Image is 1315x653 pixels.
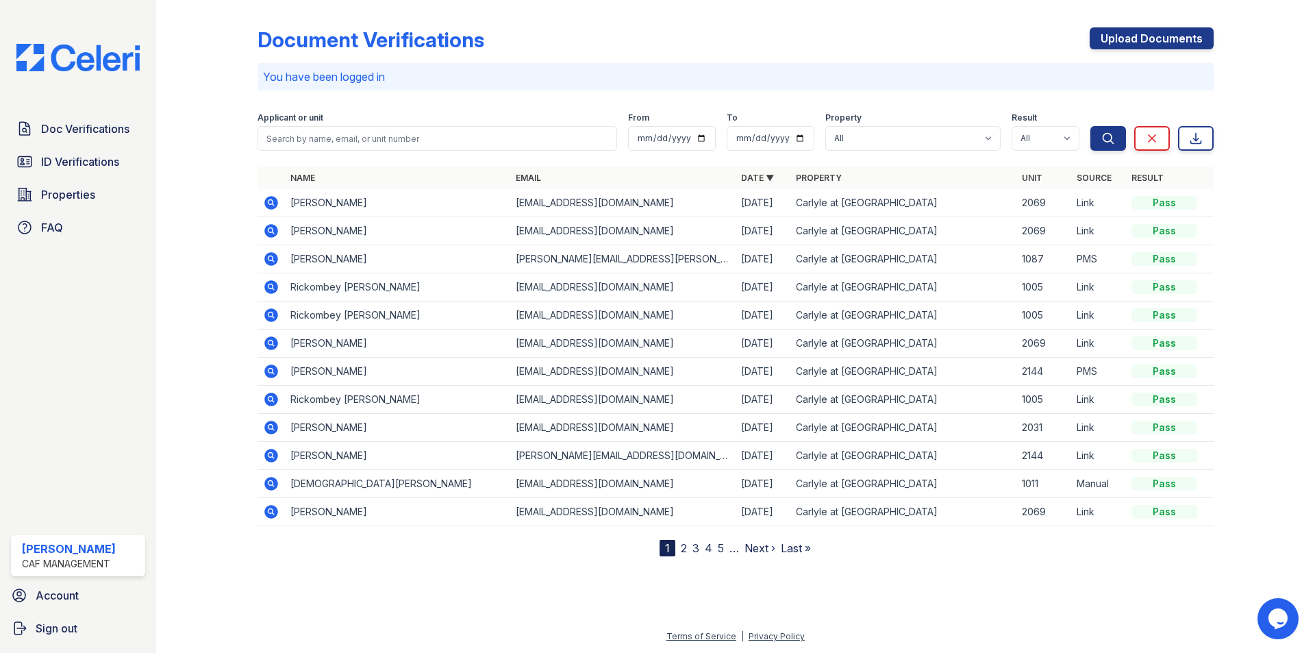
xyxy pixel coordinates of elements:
td: 2144 [1016,442,1071,470]
a: Privacy Policy [749,631,805,641]
a: Date ▼ [741,173,774,183]
div: Pass [1131,224,1197,238]
div: Pass [1131,393,1197,406]
a: Email [516,173,541,183]
div: Pass [1131,421,1197,434]
td: Link [1071,217,1126,245]
a: Last » [781,541,811,555]
td: [PERSON_NAME] [285,498,510,526]
a: Result [1131,173,1164,183]
div: CAF Management [22,557,116,571]
td: Carlyle at [GEOGRAPHIC_DATA] [790,245,1016,273]
td: [EMAIL_ADDRESS][DOMAIN_NAME] [510,358,736,386]
label: Applicant or unit [258,112,323,123]
td: [PERSON_NAME] [285,330,510,358]
span: … [729,540,739,556]
td: [DATE] [736,442,790,470]
td: Link [1071,301,1126,330]
td: [PERSON_NAME][EMAIL_ADDRESS][DOMAIN_NAME] [510,442,736,470]
span: Properties [41,186,95,203]
a: Property [796,173,842,183]
td: 1005 [1016,273,1071,301]
td: Carlyle at [GEOGRAPHIC_DATA] [790,273,1016,301]
a: Upload Documents [1090,27,1214,49]
a: 2 [681,541,687,555]
td: Link [1071,386,1126,414]
div: Pass [1131,365,1197,378]
td: [EMAIL_ADDRESS][DOMAIN_NAME] [510,273,736,301]
td: 2069 [1016,217,1071,245]
div: Pass [1131,477,1197,491]
span: ID Verifications [41,153,119,170]
td: Carlyle at [GEOGRAPHIC_DATA] [790,189,1016,217]
td: 1011 [1016,470,1071,498]
a: Properties [11,181,145,208]
td: Rickombey [PERSON_NAME] [285,301,510,330]
td: [EMAIL_ADDRESS][DOMAIN_NAME] [510,498,736,526]
td: [PERSON_NAME] [285,414,510,442]
td: Rickombey [PERSON_NAME] [285,273,510,301]
td: [EMAIL_ADDRESS][DOMAIN_NAME] [510,189,736,217]
td: Carlyle at [GEOGRAPHIC_DATA] [790,358,1016,386]
td: Link [1071,330,1126,358]
iframe: chat widget [1257,598,1301,639]
a: Doc Verifications [11,115,145,143]
td: Carlyle at [GEOGRAPHIC_DATA] [790,217,1016,245]
label: Result [1012,112,1037,123]
span: FAQ [41,219,63,236]
button: Sign out [5,615,151,642]
a: Name [290,173,315,183]
a: 5 [718,541,724,555]
td: [EMAIL_ADDRESS][DOMAIN_NAME] [510,217,736,245]
a: 4 [705,541,712,555]
td: [DATE] [736,189,790,217]
div: Pass [1131,252,1197,266]
td: Manual [1071,470,1126,498]
td: Carlyle at [GEOGRAPHIC_DATA] [790,470,1016,498]
td: Carlyle at [GEOGRAPHIC_DATA] [790,498,1016,526]
div: Document Verifications [258,27,484,52]
a: Account [5,582,151,609]
td: [DATE] [736,217,790,245]
td: [EMAIL_ADDRESS][DOMAIN_NAME] [510,301,736,330]
label: To [727,112,738,123]
img: CE_Logo_Blue-a8612792a0a2168367f1c8372b55b34899dd931a85d93a1a3d3e32e68fde9ad4.png [5,44,151,71]
td: 2031 [1016,414,1071,442]
td: Link [1071,189,1126,217]
td: [EMAIL_ADDRESS][DOMAIN_NAME] [510,414,736,442]
td: Carlyle at [GEOGRAPHIC_DATA] [790,301,1016,330]
td: [EMAIL_ADDRESS][DOMAIN_NAME] [510,470,736,498]
td: [PERSON_NAME] [285,245,510,273]
td: Link [1071,442,1126,470]
td: [DATE] [736,301,790,330]
td: 1005 [1016,386,1071,414]
td: Link [1071,498,1126,526]
td: [DATE] [736,386,790,414]
td: Link [1071,414,1126,442]
td: [DATE] [736,498,790,526]
td: PMS [1071,358,1126,386]
td: [EMAIL_ADDRESS][DOMAIN_NAME] [510,386,736,414]
td: Carlyle at [GEOGRAPHIC_DATA] [790,386,1016,414]
a: 3 [692,541,699,555]
a: Next › [744,541,775,555]
td: [EMAIL_ADDRESS][DOMAIN_NAME] [510,330,736,358]
div: Pass [1131,196,1197,210]
td: [PERSON_NAME][EMAIL_ADDRESS][PERSON_NAME][DOMAIN_NAME] [510,245,736,273]
td: Carlyle at [GEOGRAPHIC_DATA] [790,330,1016,358]
td: 2144 [1016,358,1071,386]
td: Carlyle at [GEOGRAPHIC_DATA] [790,414,1016,442]
a: Source [1077,173,1112,183]
td: [PERSON_NAME] [285,442,510,470]
label: From [628,112,649,123]
td: PMS [1071,245,1126,273]
td: 1005 [1016,301,1071,330]
div: | [741,631,744,641]
td: 2069 [1016,330,1071,358]
a: ID Verifications [11,148,145,175]
a: Terms of Service [666,631,736,641]
p: You have been logged in [263,69,1208,85]
td: Link [1071,273,1126,301]
td: [PERSON_NAME] [285,189,510,217]
td: 2069 [1016,189,1071,217]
